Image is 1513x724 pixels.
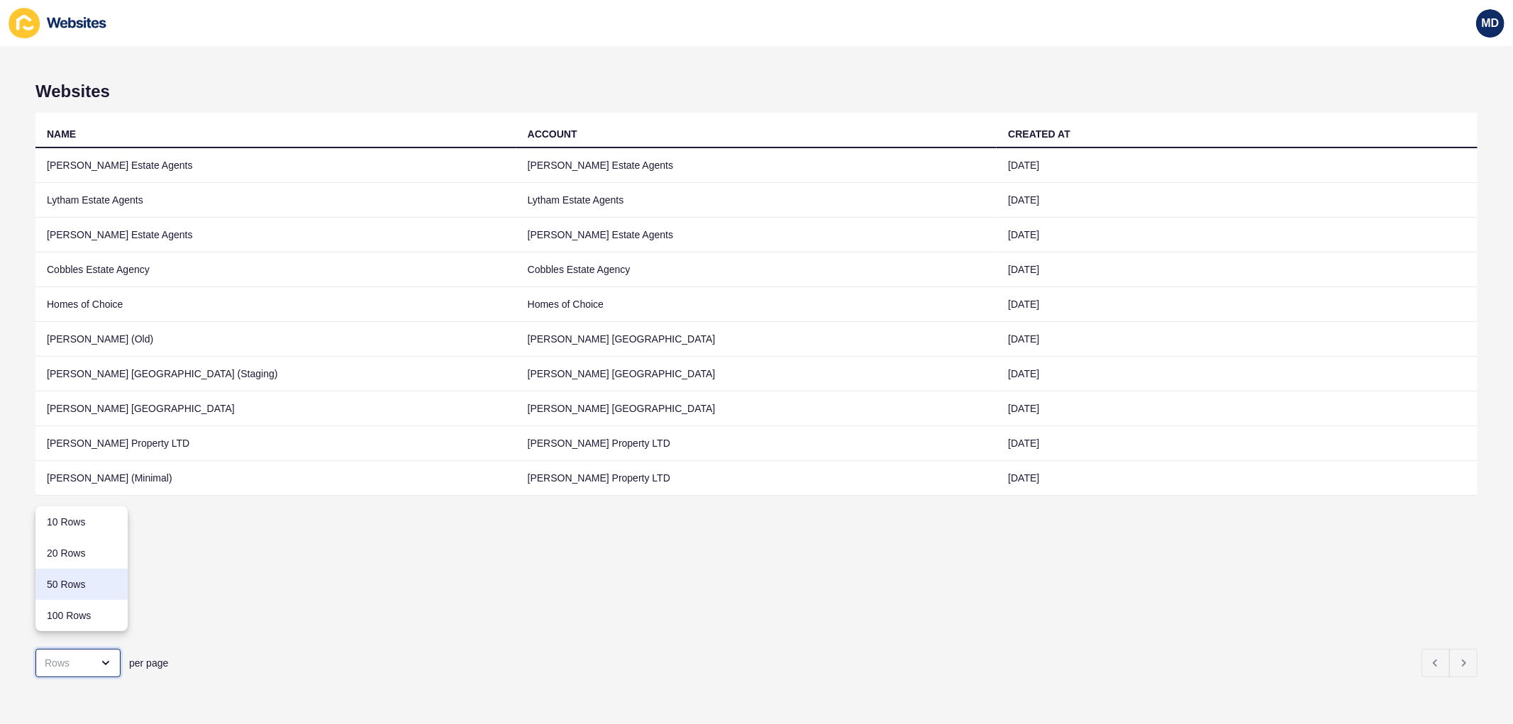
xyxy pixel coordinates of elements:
[47,577,116,591] div: 50 Rows
[35,183,516,218] td: Lytham Estate Agents
[516,461,997,496] td: [PERSON_NAME] Property LTD
[516,218,997,252] td: [PERSON_NAME] Estate Agents
[1008,127,1070,141] div: CREATED AT
[47,515,116,529] div: 10 Rows
[47,546,116,560] div: 20 Rows
[35,649,121,677] div: close menu
[997,461,1478,496] td: [DATE]
[997,218,1478,252] td: [DATE]
[35,357,516,391] td: [PERSON_NAME] [GEOGRAPHIC_DATA] (Staging)
[997,252,1478,287] td: [DATE]
[516,322,997,357] td: [PERSON_NAME] [GEOGRAPHIC_DATA]
[129,656,168,670] span: per page
[35,82,1478,101] h1: Websites
[35,148,516,183] td: [PERSON_NAME] Estate Agents
[1482,16,1500,30] span: MD
[516,391,997,426] td: [PERSON_NAME] [GEOGRAPHIC_DATA]
[516,287,997,322] td: Homes of Choice
[35,391,516,426] td: [PERSON_NAME] [GEOGRAPHIC_DATA]
[516,357,997,391] td: [PERSON_NAME] [GEOGRAPHIC_DATA]
[35,218,516,252] td: [PERSON_NAME] Estate Agents
[47,608,116,623] div: 100 Rows
[35,322,516,357] td: [PERSON_NAME] (Old)
[997,322,1478,357] td: [DATE]
[997,148,1478,183] td: [DATE]
[35,287,516,322] td: Homes of Choice
[997,183,1478,218] td: [DATE]
[997,391,1478,426] td: [DATE]
[47,127,76,141] div: NAME
[516,426,997,461] td: [PERSON_NAME] Property LTD
[516,148,997,183] td: [PERSON_NAME] Estate Agents
[997,357,1478,391] td: [DATE]
[35,426,516,461] td: [PERSON_NAME] Property LTD
[35,461,516,496] td: [PERSON_NAME] (Minimal)
[997,426,1478,461] td: [DATE]
[35,252,516,287] td: Cobbles Estate Agency
[516,183,997,218] td: Lytham Estate Agents
[528,127,577,141] div: ACCOUNT
[997,287,1478,322] td: [DATE]
[516,252,997,287] td: Cobbles Estate Agency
